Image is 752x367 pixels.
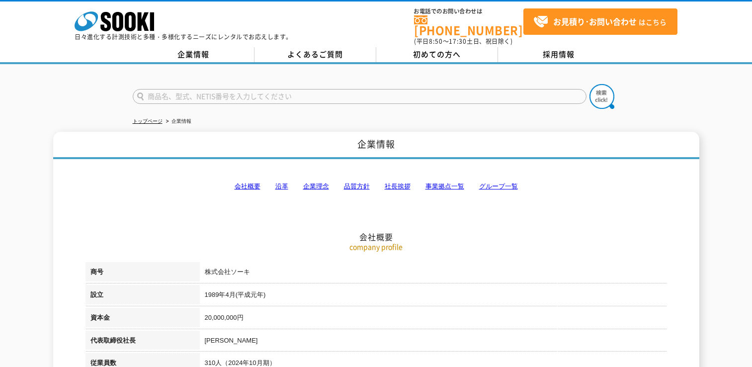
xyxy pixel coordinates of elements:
[376,47,498,62] a: 初めての方へ
[164,116,191,127] li: 企業情報
[133,47,254,62] a: 企業情報
[385,183,411,190] a: 社長挨拶
[254,47,376,62] a: よくあるご質問
[303,183,329,190] a: 企業理念
[414,37,512,46] span: (平日 ～ 土日、祝日除く)
[498,47,620,62] a: 採用情報
[53,132,699,159] h1: 企業情報
[85,308,200,331] th: 資本金
[589,84,614,109] img: btn_search.png
[85,262,200,285] th: 商号
[414,15,523,36] a: [PHONE_NUMBER]
[75,34,292,40] p: 日々進化する計測技術と多種・多様化するニーズにレンタルでお応えします。
[235,183,260,190] a: 会社概要
[425,183,464,190] a: 事業拠点一覧
[133,89,586,104] input: 商品名、型式、NETIS番号を入力してください
[553,15,637,27] strong: お見積り･お問い合わせ
[200,308,667,331] td: 20,000,000円
[414,8,523,14] span: お電話でのお問い合わせは
[85,285,200,308] th: 設立
[413,49,461,60] span: 初めての方へ
[449,37,467,46] span: 17:30
[344,183,370,190] a: 品質方針
[133,118,163,124] a: トップページ
[479,183,518,190] a: グループ一覧
[523,8,677,35] a: お見積り･お問い合わせはこちら
[429,37,443,46] span: 8:50
[275,183,288,190] a: 沿革
[85,242,667,252] p: company profile
[85,132,667,242] h2: 会社概要
[85,331,200,354] th: 代表取締役社長
[200,262,667,285] td: 株式会社ソーキ
[533,14,667,29] span: はこちら
[200,331,667,354] td: [PERSON_NAME]
[200,285,667,308] td: 1989年4月(平成元年)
